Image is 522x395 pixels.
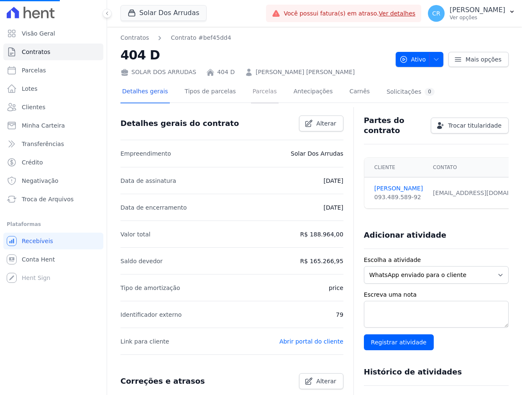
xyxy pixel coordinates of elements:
span: Alterar [316,119,336,128]
p: Valor total [120,229,151,239]
span: Visão Geral [22,29,55,38]
th: Cliente [364,158,428,177]
h3: Adicionar atividade [364,230,446,240]
h3: Histórico de atividades [364,367,462,377]
p: Solar Dos Arrudas [291,149,343,159]
h3: Correções e atrasos [120,376,205,386]
a: Clientes [3,99,103,115]
p: R$ 188.964,00 [300,229,343,239]
span: Mais opções [466,55,502,64]
p: price [329,283,343,293]
a: Parcelas [3,62,103,79]
nav: Breadcrumb [120,33,389,42]
a: Detalhes gerais [120,81,170,103]
span: Troca de Arquivos [22,195,74,203]
a: Conta Hent [3,251,103,268]
button: Solar Dos Arrudas [120,5,207,21]
a: Recebíveis [3,233,103,249]
p: Tipo de amortização [120,283,180,293]
a: [PERSON_NAME] [PERSON_NAME] [256,68,355,77]
a: Troca de Arquivos [3,191,103,208]
span: Alterar [316,377,336,385]
nav: Breadcrumb [120,33,231,42]
a: Contratos [3,44,103,60]
a: Ver detalhes [379,10,416,17]
span: Parcelas [22,66,46,74]
a: Negativação [3,172,103,189]
a: Solicitações0 [385,81,436,103]
p: Empreendimento [120,149,171,159]
div: Solicitações [386,88,435,96]
p: Ver opções [450,14,505,21]
a: Visão Geral [3,25,103,42]
a: [PERSON_NAME] [374,184,423,193]
div: 0 [425,88,435,96]
span: Lotes [22,85,38,93]
div: 093.489.589-92 [374,193,423,202]
input: Registrar atividade [364,334,434,350]
h3: Detalhes gerais do contrato [120,118,239,128]
p: [DATE] [323,176,343,186]
a: Antecipações [292,81,335,103]
div: Plataformas [7,219,100,229]
p: Identificador externo [120,310,182,320]
span: CR [432,10,440,16]
span: Contratos [22,48,50,56]
span: Transferências [22,140,64,148]
a: Tipos de parcelas [183,81,238,103]
button: Ativo [396,52,444,67]
h2: 404 D [120,46,389,64]
a: Alterar [299,115,343,131]
div: SOLAR DOS ARRUDAS [120,68,196,77]
p: Data de encerramento [120,203,187,213]
span: Conta Hent [22,255,55,264]
button: CR [PERSON_NAME] Ver opções [421,2,522,25]
label: Escolha a atividade [364,256,509,264]
span: Crédito [22,158,43,167]
span: Trocar titularidade [448,121,502,130]
a: Contrato #bef45dd4 [171,33,231,42]
span: Negativação [22,177,59,185]
a: Minha Carteira [3,117,103,134]
a: Parcelas [251,81,279,103]
a: 404 D [217,68,235,77]
p: Saldo devedor [120,256,163,266]
span: Ativo [399,52,426,67]
p: [DATE] [323,203,343,213]
span: Clientes [22,103,45,111]
p: Link para cliente [120,336,169,346]
span: Minha Carteira [22,121,65,130]
a: Mais opções [448,52,509,67]
a: Trocar titularidade [431,118,509,133]
a: Alterar [299,373,343,389]
a: Contratos [120,33,149,42]
a: Abrir portal do cliente [279,338,343,345]
p: Data de assinatura [120,176,176,186]
p: 79 [336,310,343,320]
h3: Partes do contrato [364,115,424,136]
a: Carnês [348,81,371,103]
p: [PERSON_NAME] [450,6,505,14]
a: Crédito [3,154,103,171]
label: Escreva uma nota [364,290,509,299]
p: R$ 165.266,95 [300,256,343,266]
span: Recebíveis [22,237,53,245]
a: Transferências [3,136,103,152]
a: Lotes [3,80,103,97]
span: Você possui fatura(s) em atraso. [284,9,415,18]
